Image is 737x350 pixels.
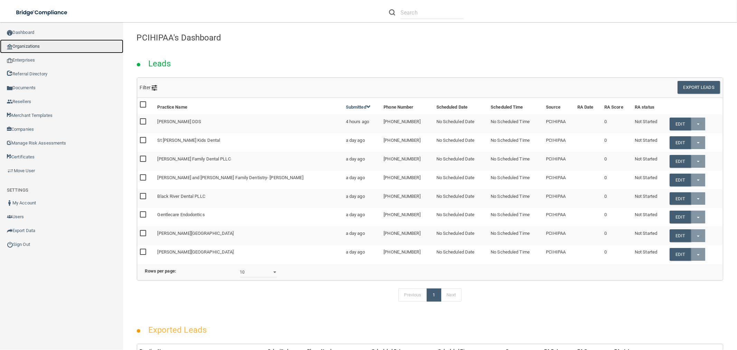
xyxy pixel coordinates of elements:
[7,30,12,36] img: ic_dashboard_dark.d01f4a41.png
[632,98,667,114] th: RA status
[155,245,343,264] td: [PERSON_NAME][GEOGRAPHIC_DATA]
[575,98,602,114] th: RA Date
[7,214,12,220] img: icon-users.e205127d.png
[632,114,667,133] td: Not Started
[670,136,691,149] a: Edit
[632,189,667,208] td: Not Started
[343,227,381,245] td: a day ago
[427,288,441,302] a: 1
[602,208,632,227] td: 0
[381,171,433,189] td: [PHONE_NUMBER]
[670,229,691,242] a: Edit
[670,211,691,223] a: Edit
[670,118,691,130] a: Edit
[155,208,343,227] td: Gentlecare Endodontics
[632,152,667,171] td: Not Started
[488,189,543,208] td: No Scheduled Time
[544,208,575,227] td: PCIHIPAA
[544,114,575,133] td: PCIHIPAA
[389,9,395,16] img: ic-search.3b580494.png
[155,133,343,152] td: St [PERSON_NAME] Kids Dental
[434,171,488,189] td: No Scheduled Date
[544,133,575,152] td: PCIHIPAA
[678,81,720,94] button: Export Leads
[602,152,632,171] td: 0
[544,98,575,114] th: Source
[7,228,12,233] img: icon-export.b9366987.png
[155,98,343,114] th: Practice Name
[381,98,433,114] th: Phone Number
[488,227,543,245] td: No Scheduled Time
[544,171,575,189] td: PCIHIPAA
[544,152,575,171] td: PCIHIPAA
[488,133,543,152] td: No Scheduled Time
[155,171,343,189] td: [PERSON_NAME] and [PERSON_NAME] Family Dentistry- [PERSON_NAME]
[155,114,343,133] td: [PERSON_NAME] DDS
[488,114,543,133] td: No Scheduled Time
[632,171,667,189] td: Not Started
[381,227,433,245] td: [PHONE_NUMBER]
[155,227,343,245] td: [PERSON_NAME][GEOGRAPHIC_DATA]
[670,174,691,186] a: Edit
[632,245,667,264] td: Not Started
[602,114,632,133] td: 0
[343,114,381,133] td: 4 hours ago
[7,241,13,248] img: ic_power_dark.7ecde6b1.png
[141,54,178,73] h2: Leads
[544,245,575,264] td: PCIHIPAA
[381,189,433,208] td: [PHONE_NUMBER]
[343,189,381,208] td: a day ago
[343,152,381,171] td: a day ago
[434,189,488,208] td: No Scheduled Date
[434,208,488,227] td: No Scheduled Date
[381,114,433,133] td: [PHONE_NUMBER]
[670,192,691,205] a: Edit
[434,245,488,264] td: No Scheduled Date
[381,208,433,227] td: [PHONE_NUMBER]
[152,85,157,91] img: icon-filter@2x.21656d0b.png
[381,152,433,171] td: [PHONE_NUMBER]
[155,152,343,171] td: [PERSON_NAME] Family Dental PLLC
[434,152,488,171] td: No Scheduled Date
[488,208,543,227] td: No Scheduled Time
[7,85,12,91] img: icon-documents.8dae5593.png
[602,171,632,189] td: 0
[7,186,28,194] label: SETTINGS
[602,133,632,152] td: 0
[7,44,12,49] img: organization-icon.f8decf85.png
[145,268,176,274] b: Rows per page:
[434,114,488,133] td: No Scheduled Date
[7,200,12,206] img: ic_user_dark.df1a06c3.png
[398,288,427,302] a: Previous
[434,133,488,152] td: No Scheduled Date
[488,245,543,264] td: No Scheduled Time
[400,6,464,19] input: Search
[137,33,724,42] h4: PCIHIPAA's Dashboard
[434,227,488,245] td: No Scheduled Date
[140,85,158,90] span: Filter
[488,152,543,171] td: No Scheduled Time
[488,98,543,114] th: Scheduled Time
[632,133,667,152] td: Not Started
[488,171,543,189] td: No Scheduled Time
[7,58,12,63] img: enterprise.0d942306.png
[670,155,691,168] a: Edit
[602,98,632,114] th: RA Score
[343,208,381,227] td: a day ago
[544,189,575,208] td: PCIHIPAA
[155,189,343,208] td: Black River Dental PLLC
[632,227,667,245] td: Not Started
[141,320,214,340] h2: Exported Leads
[381,245,433,264] td: [PHONE_NUMBER]
[441,288,462,302] a: Next
[602,227,632,245] td: 0
[434,98,488,114] th: Scheduled Date
[7,99,12,104] img: ic_reseller.de258add.png
[343,171,381,189] td: a day ago
[343,245,381,264] td: a day ago
[381,133,433,152] td: [PHONE_NUMBER]
[602,189,632,208] td: 0
[343,133,381,152] td: a day ago
[544,227,575,245] td: PCIHIPAA
[670,248,691,261] a: Edit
